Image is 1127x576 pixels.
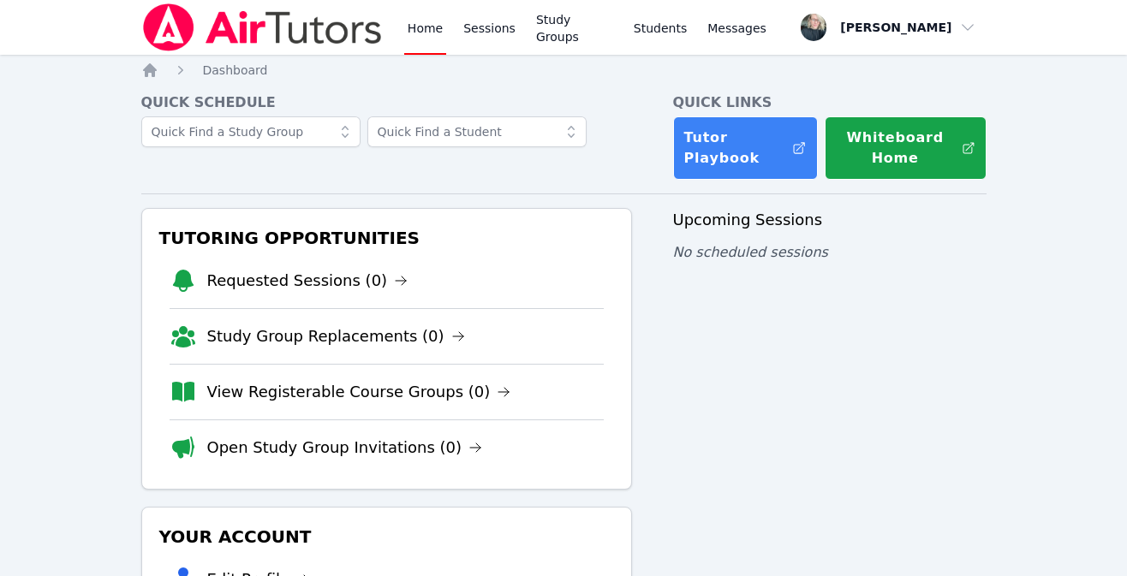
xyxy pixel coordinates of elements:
h3: Upcoming Sessions [673,208,987,232]
a: View Registerable Course Groups (0) [207,380,511,404]
h3: Tutoring Opportunities [156,223,617,253]
input: Quick Find a Student [367,116,587,147]
button: Whiteboard Home [825,116,987,180]
h4: Quick Links [673,92,987,113]
span: Messages [707,20,766,37]
a: Open Study Group Invitations (0) [207,436,483,460]
nav: Breadcrumb [141,62,987,79]
a: Tutor Playbook [673,116,818,180]
h4: Quick Schedule [141,92,632,113]
a: Requested Sessions (0) [207,269,408,293]
img: Air Tutors [141,3,384,51]
span: No scheduled sessions [673,244,828,260]
a: Dashboard [203,62,268,79]
input: Quick Find a Study Group [141,116,361,147]
span: Dashboard [203,63,268,77]
a: Study Group Replacements (0) [207,324,465,348]
h3: Your Account [156,521,617,552]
